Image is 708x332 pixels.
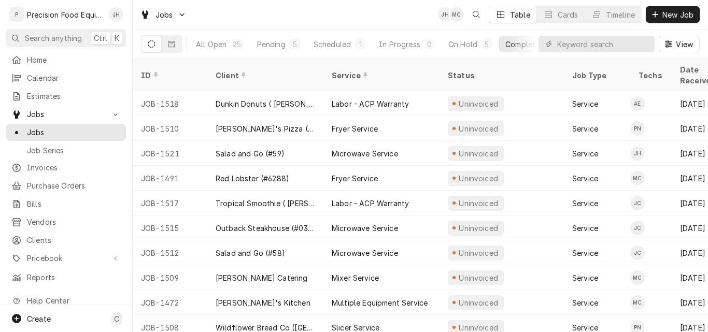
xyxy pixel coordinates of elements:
[332,123,378,134] div: Fryer Service
[133,91,207,116] div: JOB-1518
[332,223,398,234] div: Microwave Service
[109,7,123,22] div: JH
[458,123,500,134] div: Uninvoiced
[332,173,378,184] div: Fryer Service
[6,213,126,230] a: Vendors
[216,272,308,283] div: [PERSON_NAME] Catering
[6,51,126,68] a: Home
[216,248,285,258] div: Salad and Go (#58)
[6,88,126,105] a: Estimates
[572,198,598,209] div: Service
[6,177,126,194] a: Purchase Orders
[216,70,313,81] div: Client
[630,146,645,161] div: Jason Hertel's Avatar
[572,223,598,234] div: Service
[458,297,500,308] div: Uninvoiced
[27,127,121,138] span: Jobs
[572,148,598,159] div: Service
[357,39,363,50] div: 1
[6,106,126,123] a: Go to Jobs
[6,232,126,249] a: Clients
[27,253,105,264] span: Pricebook
[458,148,500,159] div: Uninvoiced
[630,295,645,310] div: MC
[630,146,645,161] div: JH
[27,162,121,173] span: Invoices
[639,70,663,81] div: Techs
[438,7,452,22] div: JH
[27,272,121,283] span: Reports
[448,70,554,81] div: Status
[155,9,173,20] span: Jobs
[630,96,645,111] div: Anthony Ellinger's Avatar
[141,70,197,81] div: ID
[114,313,119,324] span: C
[27,145,121,156] span: Job Series
[505,39,544,50] div: Completed
[630,221,645,235] div: Jacob Cardenas's Avatar
[27,198,121,209] span: Bills
[133,166,207,191] div: JOB-1491
[27,73,121,83] span: Calendar
[572,297,598,308] div: Service
[448,39,477,50] div: On Hold
[332,272,379,283] div: Mixer Service
[216,198,315,209] div: Tropical Smoothie ( [PERSON_NAME][GEOGRAPHIC_DATA] )
[6,142,126,159] a: Job Series
[27,295,120,306] span: Help Center
[674,39,695,50] span: View
[6,69,126,86] a: Calendar
[458,98,500,109] div: Uninvoiced
[9,7,24,22] div: P
[292,39,298,50] div: 5
[109,7,123,22] div: Jason Hertel's Avatar
[6,159,126,176] a: Invoices
[630,246,645,260] div: Jacob Cardenas's Avatar
[630,171,645,185] div: Mike Caster's Avatar
[27,9,103,20] div: Precision Food Equipment LLC
[332,248,398,258] div: Microwave Service
[133,265,207,290] div: JOB-1509
[27,235,121,246] span: Clients
[630,196,645,210] div: Jacob Cardenas's Avatar
[314,39,351,50] div: Scheduled
[332,297,428,308] div: Multiple Equipment Service
[558,9,578,20] div: Cards
[332,98,409,109] div: Labor - ACP Warranty
[6,269,126,286] a: Reports
[27,109,105,120] span: Jobs
[484,39,490,50] div: 5
[133,215,207,240] div: JOB-1515
[216,148,285,159] div: Salad and Go (#59)
[449,7,464,22] div: MC
[572,70,622,81] div: Job Type
[133,141,207,166] div: JOB-1521
[630,196,645,210] div: JC
[630,295,645,310] div: Mike Caster's Avatar
[94,33,107,44] span: Ctrl
[646,6,700,23] button: New Job
[572,123,598,134] div: Service
[257,39,286,50] div: Pending
[216,98,315,109] div: Dunkin Donuts ( [PERSON_NAME][GEOGRAPHIC_DATA] )
[115,33,119,44] span: K
[557,36,649,52] input: Keyword search
[6,124,126,141] a: Jobs
[449,7,464,22] div: Mike Caster's Avatar
[216,173,289,184] div: Red Lobster (#6288)
[606,9,635,20] div: Timeline
[133,290,207,315] div: JOB-1472
[133,240,207,265] div: JOB-1512
[458,198,500,209] div: Uninvoiced
[233,39,241,50] div: 25
[27,91,121,102] span: Estimates
[630,246,645,260] div: JC
[216,297,310,308] div: [PERSON_NAME]'s Kitchen
[216,123,315,134] div: [PERSON_NAME]'s Pizza ([PERSON_NAME])
[332,148,398,159] div: Microwave Service
[572,248,598,258] div: Service
[630,270,645,285] div: Mike Caster's Avatar
[458,223,500,234] div: Uninvoiced
[572,272,598,283] div: Service
[136,6,191,23] a: Go to Jobs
